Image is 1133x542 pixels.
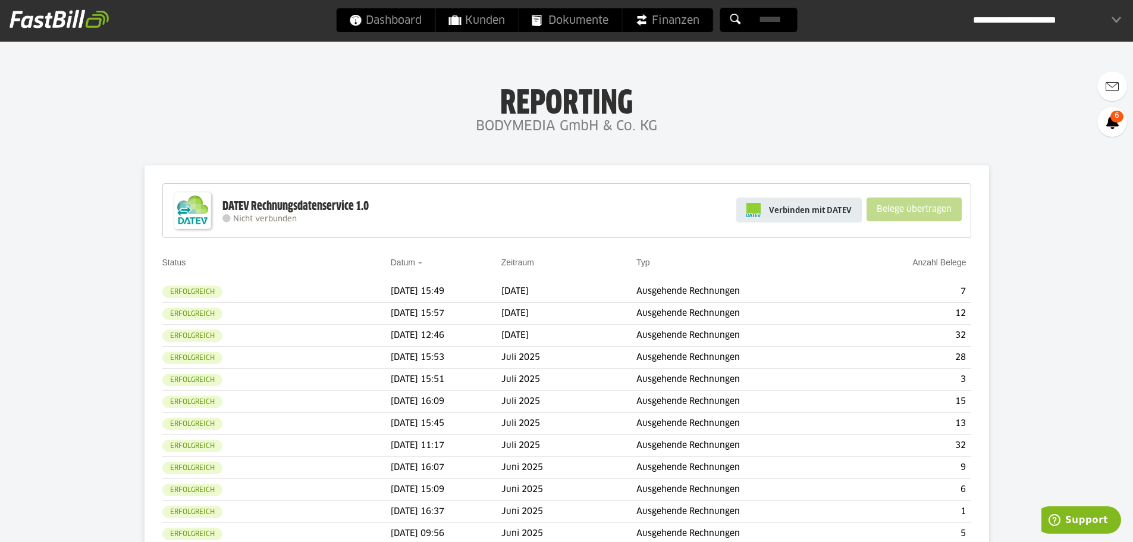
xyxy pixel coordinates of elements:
sl-badge: Erfolgreich [162,462,222,474]
td: 7 [850,281,971,303]
td: 28 [850,347,971,369]
a: Verbinden mit DATEV [736,198,862,223]
a: Finanzen [622,8,713,32]
td: Juli 2025 [501,391,636,413]
td: [DATE] [501,281,636,303]
sl-badge: Erfolgreich [162,286,222,298]
td: [DATE] 11:17 [391,435,501,457]
td: [DATE] 15:09 [391,479,501,501]
sl-badge: Erfolgreich [162,506,222,518]
td: 6 [850,479,971,501]
a: Dashboard [336,8,435,32]
td: 1 [850,501,971,523]
sl-badge: Erfolgreich [162,484,222,496]
td: 12 [850,303,971,325]
td: Juli 2025 [501,369,636,391]
td: Ausgehende Rechnungen [636,391,850,413]
td: [DATE] 15:51 [391,369,501,391]
sl-badge: Erfolgreich [162,528,222,540]
td: Ausgehende Rechnungen [636,435,850,457]
span: Verbinden mit DATEV [769,204,852,216]
td: Ausgehende Rechnungen [636,281,850,303]
td: 32 [850,435,971,457]
td: Ausgehende Rechnungen [636,501,850,523]
img: fastbill_logo_white.png [10,10,109,29]
td: Ausgehende Rechnungen [636,369,850,391]
h1: Reporting [119,84,1014,115]
td: Juli 2025 [501,435,636,457]
a: Typ [636,258,650,267]
td: Ausgehende Rechnungen [636,303,850,325]
sl-badge: Erfolgreich [162,352,222,364]
img: sort_desc.gif [418,262,425,264]
td: [DATE] [501,325,636,347]
sl-badge: Erfolgreich [162,330,222,342]
td: Juni 2025 [501,457,636,479]
td: [DATE] [501,303,636,325]
a: Status [162,258,186,267]
sl-badge: Erfolgreich [162,418,222,430]
iframe: Öffnet ein Widget, in dem Sie weitere Informationen finden [1041,506,1121,536]
td: Ausgehende Rechnungen [636,325,850,347]
span: Dokumente [532,8,608,32]
td: [DATE] 16:07 [391,457,501,479]
td: [DATE] 15:53 [391,347,501,369]
img: pi-datev-logo-farbig-24.svg [746,203,761,217]
td: [DATE] 12:46 [391,325,501,347]
a: Kunden [435,8,518,32]
td: Ausgehende Rechnungen [636,457,850,479]
td: Ausgehende Rechnungen [636,413,850,435]
td: Juli 2025 [501,413,636,435]
td: Juni 2025 [501,501,636,523]
td: [DATE] 16:37 [391,501,501,523]
sl-badge: Erfolgreich [162,374,222,386]
a: Dokumente [519,8,622,32]
sl-button: Belege übertragen [867,198,962,221]
td: Ausgehende Rechnungen [636,347,850,369]
td: 13 [850,413,971,435]
a: 6 [1097,107,1127,137]
img: DATEV-Datenservice Logo [169,187,216,234]
td: 9 [850,457,971,479]
td: [DATE] 15:45 [391,413,501,435]
td: [DATE] 16:09 [391,391,501,413]
span: Finanzen [635,8,699,32]
sl-badge: Erfolgreich [162,396,222,408]
span: 6 [1110,111,1123,123]
td: Juli 2025 [501,347,636,369]
td: 3 [850,369,971,391]
a: Datum [391,258,415,267]
span: Dashboard [349,8,422,32]
a: Anzahl Belege [912,258,966,267]
td: 32 [850,325,971,347]
div: DATEV Rechnungsdatenservice 1.0 [222,199,369,214]
td: [DATE] 15:49 [391,281,501,303]
span: Nicht verbunden [233,215,297,223]
sl-badge: Erfolgreich [162,308,222,320]
td: Juni 2025 [501,479,636,501]
a: Zeitraum [501,258,534,267]
span: Kunden [448,8,505,32]
td: Ausgehende Rechnungen [636,479,850,501]
td: [DATE] 15:57 [391,303,501,325]
td: 15 [850,391,971,413]
sl-badge: Erfolgreich [162,440,222,452]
